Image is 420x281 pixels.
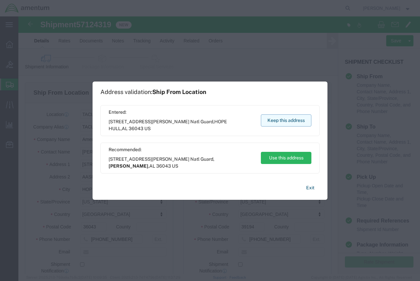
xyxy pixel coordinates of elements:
[122,126,128,131] span: AL
[109,118,255,132] span: [STREET_ADDRESS][PERSON_NAME] Natl Guard, ,
[149,163,155,169] span: AL
[109,163,148,169] span: [PERSON_NAME]
[109,146,255,153] span: Recommended:
[129,126,143,131] span: 36043
[100,88,206,96] h1: Address validation:
[261,114,311,127] button: Keep this address
[156,163,171,169] span: 36043
[301,182,320,194] button: Exit
[109,156,255,170] span: [STREET_ADDRESS][PERSON_NAME] Natl Guard, ,
[152,88,206,95] span: Ship From Location
[172,163,178,169] span: US
[261,152,311,164] button: Use this address
[109,109,255,116] span: Entered:
[144,126,151,131] span: US
[109,119,227,131] span: HOPE HULL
